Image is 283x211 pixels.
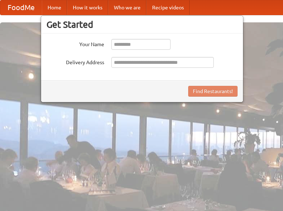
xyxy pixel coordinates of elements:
[146,0,190,15] a: Recipe videos
[42,0,67,15] a: Home
[47,57,104,66] label: Delivery Address
[47,19,238,30] h3: Get Started
[47,39,104,48] label: Your Name
[188,86,238,97] button: Find Restaurants!
[0,0,42,15] a: FoodMe
[67,0,108,15] a: How it works
[108,0,146,15] a: Who we are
